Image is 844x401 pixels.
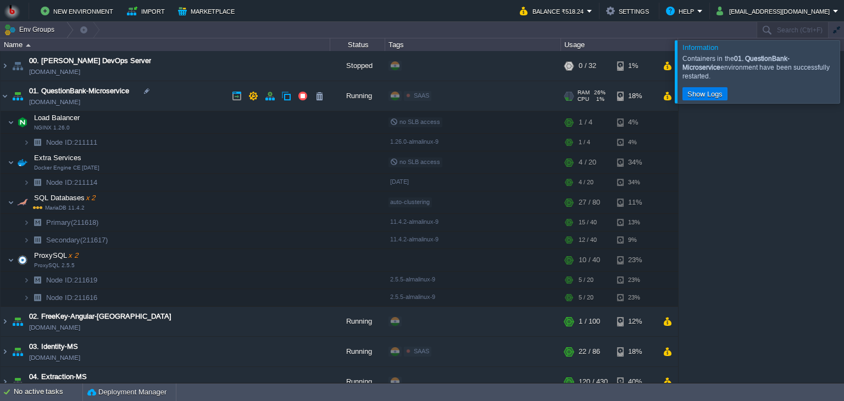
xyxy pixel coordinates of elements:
a: 02. FreeKey-Angular-[GEOGRAPHIC_DATA] [29,311,171,322]
span: 211616 [45,293,99,302]
button: Show Logs [684,89,726,99]
span: Node ID: [46,293,74,302]
div: 27 / 80 [579,191,600,213]
span: Node ID: [46,178,74,187]
a: Node ID:211111 [45,138,99,147]
span: Secondary [45,235,109,245]
div: 22 / 86 [579,337,600,366]
img: Bitss Techniques [4,3,20,19]
button: Balance ₹518.24 [520,4,587,18]
img: AMDAwAAAACH5BAEAAAAALAAAAAABAAEAAAICRAEAOw== [23,289,30,306]
img: AMDAwAAAACH5BAEAAAAALAAAAAABAAEAAAICRAEAOw== [1,337,9,366]
span: (211618) [71,218,98,227]
span: Extra Services [33,153,83,162]
div: 12% [617,307,653,336]
div: 23% [617,272,653,289]
a: [DOMAIN_NAME] [29,352,80,363]
img: AMDAwAAAACH5BAEAAAAALAAAAAABAAEAAAICRAEAOw== [10,307,25,336]
div: 4 / 20 [579,174,593,191]
span: Load Balancer [33,113,81,122]
div: Usage [562,38,678,51]
div: Status [331,38,385,51]
div: 18% [617,81,653,111]
div: Running [330,337,385,366]
div: 13% [617,214,653,231]
div: 0 / 32 [579,51,596,81]
a: ProxySQLx 2ProxySQL 2.5.5 [33,251,80,259]
span: 1% [593,96,604,103]
span: SAAS [414,92,429,99]
a: [DOMAIN_NAME] [29,97,80,108]
div: 11% [617,191,653,213]
img: AMDAwAAAACH5BAEAAAAALAAAAAABAAEAAAICRAEAOw== [10,51,25,81]
div: 10 / 40 [579,249,600,271]
img: AMDAwAAAACH5BAEAAAAALAAAAAABAAEAAAICRAEAOw== [23,134,30,151]
span: [DATE] [390,178,409,185]
span: Docker Engine CE [DATE] [34,165,99,171]
button: Deployment Manager [87,387,166,398]
span: no SLB access [390,118,440,125]
a: Extra ServicesDocker Engine CE [DATE] [33,154,83,162]
span: Node ID: [46,276,74,284]
img: AMDAwAAAACH5BAEAAAAALAAAAAABAAEAAAICRAEAOw== [23,272,30,289]
a: 03. Identity-MS [29,341,78,352]
b: 01. QuestionBank-Microservice [682,55,790,71]
img: AMDAwAAAACH5BAEAAAAALAAAAAABAAEAAAICRAEAOw== [15,151,30,173]
a: Node ID:211114 [45,178,99,187]
img: AMDAwAAAACH5BAEAAAAALAAAAAABAAEAAAICRAEAOw== [1,51,9,81]
img: AMDAwAAAACH5BAEAAAAALAAAAAABAAEAAAICRAEAOw== [15,191,30,213]
div: Stopped [330,51,385,81]
a: Load BalancerNGINX 1.26.0 [33,114,81,122]
div: Name [1,38,330,51]
img: AMDAwAAAACH5BAEAAAAALAAAAAABAAEAAAICRAEAOw== [8,191,14,213]
img: AMDAwAAAACH5BAEAAAAALAAAAAABAAEAAAICRAEAOw== [8,151,14,173]
span: x 2 [67,251,78,259]
div: 1 / 4 [579,111,592,133]
div: 23% [617,249,653,271]
span: Information [682,43,718,52]
div: Running [330,367,385,397]
a: Node ID:211619 [45,275,99,285]
a: 04. Extraction-MS [29,371,87,382]
div: 4% [617,134,653,151]
button: New Environment [41,4,116,18]
span: NGINX 1.26.0 [34,125,70,131]
img: AMDAwAAAACH5BAEAAAAALAAAAAABAAEAAAICRAEAOw== [10,367,25,397]
a: 00. [PERSON_NAME] DevOps Server [29,55,151,66]
div: Tags [386,38,560,51]
img: AMDAwAAAACH5BAEAAAAALAAAAAABAAEAAAICRAEAOw== [23,214,30,231]
button: Help [666,4,697,18]
img: AMDAwAAAACH5BAEAAAAALAAAAAABAAEAAAICRAEAOw== [8,111,14,133]
div: 12 / 40 [579,231,597,248]
img: AMDAwAAAACH5BAEAAAAALAAAAAABAAEAAAICRAEAOw== [30,134,45,151]
span: SAAS [414,348,429,354]
div: 18% [617,337,653,366]
img: AMDAwAAAACH5BAEAAAAALAAAAAABAAEAAAICRAEAOw== [26,44,31,47]
span: 1.26.0-almalinux-9 [390,138,438,145]
a: Secondary(211617) [45,235,109,245]
span: (211617) [80,236,108,244]
div: 4 / 20 [579,151,596,173]
img: AMDAwAAAACH5BAEAAAAALAAAAAABAAEAAAICRAEAOw== [23,174,30,191]
span: Node ID: [46,138,74,146]
span: SQL Databases [33,193,97,202]
img: AMDAwAAAACH5BAEAAAAALAAAAAABAAEAAAICRAEAOw== [15,111,30,133]
img: AMDAwAAAACH5BAEAAAAALAAAAAABAAEAAAICRAEAOw== [30,174,45,191]
div: Running [330,81,385,111]
span: 211111 [45,138,99,147]
img: AMDAwAAAACH5BAEAAAAALAAAAAABAAEAAAICRAEAOw== [10,337,25,366]
img: AMDAwAAAACH5BAEAAAAALAAAAAABAAEAAAICRAEAOw== [1,307,9,336]
span: auto-clustering [390,199,430,205]
span: no SLB access [390,159,440,165]
div: 9% [617,231,653,248]
span: ProxySQL 2.5.5 [34,262,75,269]
img: AMDAwAAAACH5BAEAAAAALAAAAAABAAEAAAICRAEAOw== [1,367,9,397]
div: 1 / 100 [579,307,600,336]
a: SQL Databasesx 2MariaDB 11.4.2 [33,194,97,202]
button: Settings [606,4,652,18]
img: AMDAwAAAACH5BAEAAAAALAAAAAABAAEAAAICRAEAOw== [30,231,45,248]
div: 120 / 430 [579,367,608,397]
